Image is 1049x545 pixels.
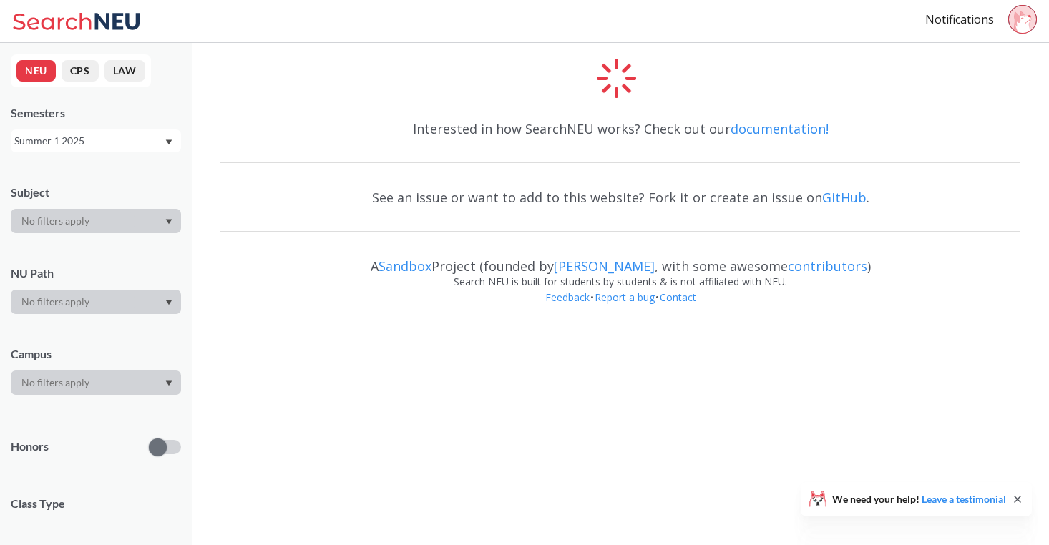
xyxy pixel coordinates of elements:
[11,438,49,455] p: Honors
[379,257,431,275] a: Sandbox
[11,346,181,362] div: Campus
[545,290,590,304] a: Feedback
[11,265,181,281] div: NU Path
[594,290,655,304] a: Report a bug
[925,11,994,27] a: Notifications
[659,290,697,304] a: Contact
[11,370,181,395] div: Dropdown arrow
[165,300,172,305] svg: Dropdown arrow
[165,219,172,225] svg: Dropdown arrow
[11,496,181,511] span: Class Type
[11,290,181,314] div: Dropdown arrow
[16,60,56,82] button: NEU
[922,493,1006,505] a: Leave a testimonial
[220,177,1020,218] div: See an issue or want to add to this website? Fork it or create an issue on .
[554,257,655,275] a: [PERSON_NAME]
[220,108,1020,149] div: Interested in how SearchNEU works? Check out our
[822,189,867,206] a: GitHub
[220,274,1020,290] div: Search NEU is built for students by students & is not affiliated with NEU.
[788,257,867,275] a: contributors
[11,129,181,152] div: Summer 1 2025Dropdown arrow
[165,380,172,386] svg: Dropdown arrow
[832,494,1006,504] span: We need your help!
[14,133,164,149] div: Summer 1 2025
[11,105,181,121] div: Semesters
[731,120,829,137] a: documentation!
[165,139,172,145] svg: Dropdown arrow
[104,60,145,82] button: LAW
[220,245,1020,274] div: A Project (founded by , with some awesome )
[11,209,181,233] div: Dropdown arrow
[62,60,99,82] button: CPS
[220,290,1020,327] div: • •
[11,185,181,200] div: Subject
